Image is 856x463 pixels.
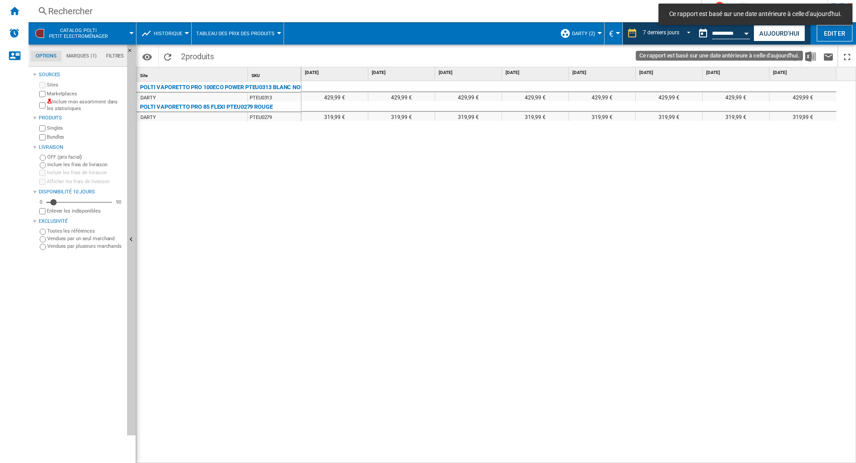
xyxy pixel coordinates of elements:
div: 429,99 € [435,92,502,101]
div: 90 [114,199,123,205]
button: DARTY (2) [572,22,600,45]
label: Toutes les références [47,228,123,234]
div: POLTI VAPORETTO PRO 100ECO POWER PTEU0313 BLANC NOIR [140,82,301,93]
button: Aujourd'hui [753,25,805,41]
div: 429,99 € [636,92,702,101]
div: 0 [37,199,45,205]
div: DARTY [140,94,156,102]
div: 7 derniers jours [643,29,679,36]
input: Marketplaces [39,91,45,97]
div: Sort None [250,67,301,81]
label: Afficher les frais de livraison [47,178,123,185]
div: DARTY [140,113,156,122]
label: Singles [47,125,123,131]
span: € [609,29,613,38]
div: [DATE] [437,67,502,78]
button: CATALOG POLTIPetit electroménager [49,22,117,45]
input: Inclure les frais de livraison [39,170,45,176]
label: Sites [47,82,123,88]
div: Sort None [138,67,247,81]
label: Bundles [47,134,123,140]
md-tab-item: Marques (1) [62,51,101,61]
button: md-calendar [694,25,712,42]
div: POLTI VAPORETTO PRO 85 FLEXI PTEU0279 ROUGE [140,102,273,112]
div: 319,99 € [502,112,568,121]
div: Disponibilité 10 Jours [39,188,123,196]
button: Options [138,49,156,65]
span: [DATE] [639,70,700,76]
div: Exclusivité [39,218,123,225]
div: 429,99 € [502,92,568,101]
div: [DATE] [504,67,568,78]
span: [DATE] [305,70,366,76]
md-select: REPORTS.WIZARD.STEPS.REPORT.STEPS.REPORT_OPTIONS.PERIOD: 7 derniers jours [642,26,694,41]
button: Envoyer ce rapport par email [819,46,837,67]
div: PTEU0313 [248,93,301,102]
button: Recharger [159,46,177,67]
div: 429,99 € [569,92,635,101]
div: Historique [141,22,187,45]
button: Editer [817,25,852,41]
md-tab-item: Filtres [101,51,129,61]
img: excel-24x24.png [805,51,816,62]
span: [DATE] [572,70,634,76]
span: SKU [251,73,260,78]
div: Livraison [39,144,123,151]
input: Afficher les frais de livraison [39,208,45,214]
span: [DATE] [439,70,500,76]
label: Inclure mon assortiment dans les statistiques [47,98,123,112]
button: Plein écran [838,46,856,67]
span: Tableau des prix des produits [196,31,275,37]
div: 429,99 € [301,92,368,101]
div: Produits [39,115,123,122]
div: 319,99 € [301,112,368,121]
span: DARTY (2) [572,31,595,37]
label: Enlever les indisponibles [47,208,123,214]
button: Open calendar [739,24,755,40]
div: 319,99 € [569,112,635,121]
div: [DATE] [704,67,769,78]
input: Bundles [39,134,45,140]
div: CATALOG POLTIPetit electroménager [33,22,132,45]
span: [DATE] [506,70,567,76]
input: Vendues par plusieurs marchands [40,244,46,250]
md-tab-item: Options [31,51,62,61]
button: € [609,22,618,45]
div: 319,99 € [703,112,769,121]
div: PTEU0279 [248,112,301,121]
button: Tableau des prix des produits [196,22,279,45]
button: Masquer [127,45,138,61]
span: [DATE] [372,70,433,76]
span: [DATE] [773,70,835,76]
img: alerts-logo.svg [9,28,20,38]
span: Site [140,73,148,78]
div: [DATE] [638,67,702,78]
input: Singles [39,125,45,131]
div: 319,99 € [636,112,702,121]
input: OFF (prix facial) [40,155,46,161]
label: Vendues par plusieurs marchands [47,243,123,250]
button: Partager ce bookmark avec d'autres [783,46,801,67]
div: DARTY (2) [560,22,600,45]
img: mysite-not-bg-18x18.png [47,98,52,104]
input: Inclure les frais de livraison [40,162,46,168]
div: Ce rapport est basé sur une date antérieure à celle d'aujourd'hui. [694,22,752,45]
input: Afficher les frais de livraison [39,179,45,185]
label: Marketplaces [47,90,123,97]
input: Toutes les références [40,229,46,235]
input: Vendues par un seul marchand [40,236,46,242]
div: 319,99 € [435,112,502,121]
div: 429,99 € [703,92,769,101]
div: 319,99 € [368,112,435,121]
div: Rechercher [48,5,678,17]
input: Sites [39,82,45,88]
div: 429,99 € [770,92,836,101]
label: Inclure les frais de livraison [47,161,123,168]
label: Inclure les frais de livraison [47,169,123,176]
span: 2 [177,46,218,65]
div: 429,99 € [368,92,435,101]
span: Historique [154,31,182,37]
div: [DATE] [303,67,368,78]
